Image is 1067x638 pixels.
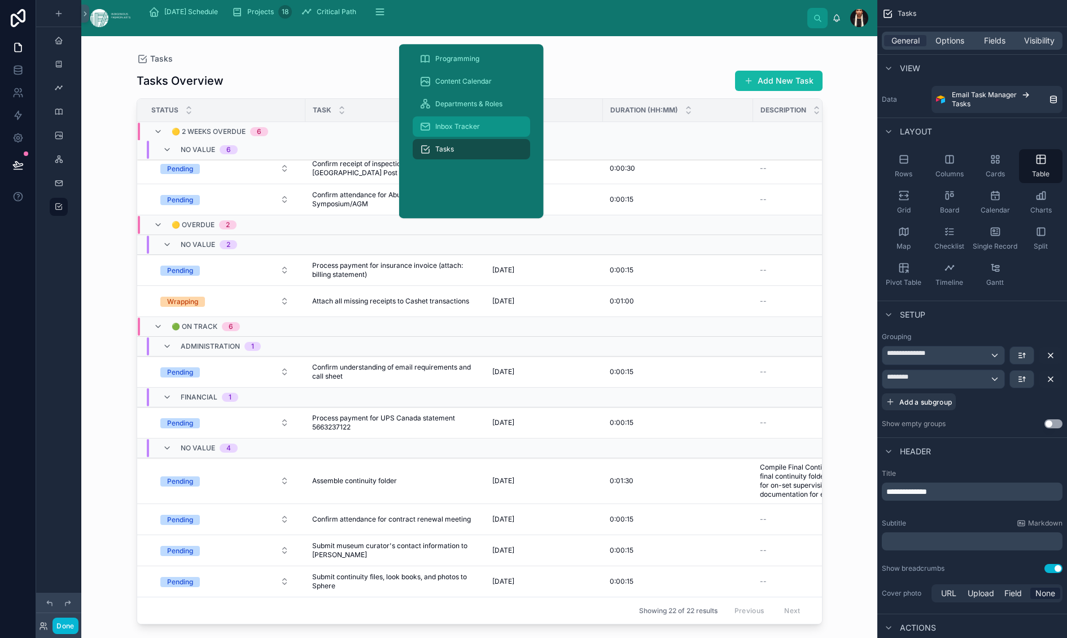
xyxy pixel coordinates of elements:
[167,367,193,377] div: Pending
[882,564,944,573] div: Show breadcrumbs
[935,278,963,287] span: Timeline
[1019,149,1062,183] button: Table
[492,515,514,524] span: [DATE]
[760,577,900,586] a: --
[151,106,178,115] span: Status
[435,54,479,63] span: Programming
[312,515,471,524] span: Confirm attendance for contract renewal meeting
[882,483,1062,501] div: scrollable content
[973,258,1017,292] button: Gantt
[257,127,261,136] div: 6
[900,126,932,137] span: Layout
[900,446,931,457] span: Header
[986,278,1004,287] span: Gantt
[891,35,920,46] span: General
[952,90,1017,99] span: Email Task Manager
[247,7,274,16] span: Projects
[610,546,746,555] a: 0:00:15
[760,297,900,306] a: --
[150,53,173,64] span: Tasks
[151,509,299,530] a: Select Button
[492,577,596,586] a: [DATE]
[226,145,231,154] div: 6
[312,159,479,177] a: Confirm receipt of inspection documents in [GEOGRAPHIC_DATA] Post Connect
[973,149,1017,183] button: Cards
[167,266,193,276] div: Pending
[760,367,767,376] span: --
[492,164,596,173] a: [DATE]
[298,2,364,22] a: Critical Path
[492,195,596,204] a: [DATE]
[181,342,240,351] span: Administration
[760,106,806,115] span: Description
[1030,206,1052,215] span: Charts
[973,242,1017,251] span: Single Record
[313,106,331,115] span: Task
[610,195,633,204] span: 0:00:15
[1028,519,1062,528] span: Markdown
[882,519,906,528] label: Subtitle
[935,170,964,179] span: Columns
[312,572,479,591] a: Submit continuity files, look books, and photos to Sphere
[1017,519,1062,528] a: Markdown
[492,367,514,376] span: [DATE]
[492,297,514,306] span: [DATE]
[413,71,530,92] a: Content Calendar
[760,418,767,427] span: --
[1019,222,1062,255] button: Split
[53,618,78,634] button: Done
[760,266,900,275] a: --
[760,515,767,524] span: --
[735,71,823,91] button: Add New Task
[610,476,633,485] span: 0:01:30
[278,5,292,19] div: 18
[492,546,514,555] span: [DATE]
[151,259,299,281] a: Select Button
[1034,242,1048,251] span: Split
[312,414,479,432] span: Process payment for UPS Canada statement 5663237122
[610,164,635,173] span: 0:00:30
[312,363,479,381] span: Confirm understanding of email requirements and call sheet
[413,139,530,159] a: Tasks
[312,476,479,485] a: Assemble continuity folder
[167,577,193,587] div: Pending
[312,190,479,209] a: Confirm attendance for Abundant Intelligences Symposium/AGM
[151,189,299,210] a: Select Button
[492,266,596,275] a: [DATE]
[610,367,746,376] a: 0:00:15
[760,515,900,524] a: --
[167,515,193,525] div: Pending
[312,515,479,524] a: Confirm attendance for contract renewal meeting
[492,367,596,376] a: [DATE]
[935,35,964,46] span: Options
[940,206,959,215] span: Board
[973,222,1017,255] button: Single Record
[137,53,173,64] a: Tasks
[90,9,130,27] img: App logo
[882,393,956,410] button: Add a subgroup
[610,418,746,427] a: 0:00:15
[151,412,299,433] a: Select Button
[492,515,596,524] a: [DATE]
[610,515,746,524] a: 0:00:15
[928,258,971,292] button: Timeline
[610,297,746,306] a: 0:01:00
[882,532,1062,550] div: scrollable content
[895,170,912,179] span: Rows
[882,332,911,341] label: Grouping
[151,540,298,561] button: Select Button
[164,7,218,16] span: [DATE] Schedule
[226,444,231,453] div: 4
[492,266,514,275] span: [DATE]
[167,418,193,428] div: Pending
[760,546,767,555] span: --
[882,258,925,292] button: Pivot Table
[492,418,514,427] span: [DATE]
[934,242,964,251] span: Checklist
[181,393,217,402] span: Financial
[760,164,767,173] span: --
[312,541,479,559] span: Submit museum curator's contact information to [PERSON_NAME]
